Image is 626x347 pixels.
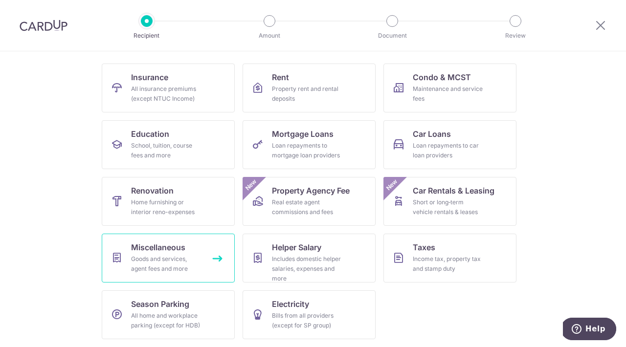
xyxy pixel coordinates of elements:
div: Goods and services, agent fees and more [131,254,201,274]
span: Season Parking [131,298,189,310]
div: Real estate agent commissions and fees [272,197,342,217]
span: Mortgage Loans [272,128,334,140]
a: Property Agency FeeReal estate agent commissions and feesNew [243,177,376,226]
a: InsuranceAll insurance premiums (except NTUC Income) [102,64,235,112]
div: Loan repayments to mortgage loan providers [272,141,342,160]
a: TaxesIncome tax, property tax and stamp duty [383,234,516,282]
span: Electricity [272,298,309,310]
div: Income tax, property tax and stamp duty [413,254,483,274]
p: Review [479,31,552,41]
span: Insurance [131,71,168,83]
span: Education [131,128,169,140]
span: Renovation [131,185,174,196]
a: RenovationHome furnishing or interior reno-expenses [102,177,235,226]
div: School, tuition, course fees and more [131,141,201,160]
div: Loan repayments to car loan providers [413,141,483,160]
div: All insurance premiums (except NTUC Income) [131,84,201,104]
a: Condo & MCSTMaintenance and service fees [383,64,516,112]
p: Document [356,31,428,41]
div: Includes domestic helper salaries, expenses and more [272,254,342,283]
span: Help [22,7,43,16]
p: Recipient [111,31,183,41]
a: Mortgage LoansLoan repayments to mortgage loan providers [243,120,376,169]
span: Car Rentals & Leasing [413,185,494,196]
span: Condo & MCST [413,71,471,83]
div: Maintenance and service fees [413,84,483,104]
a: Season ParkingAll home and workplace parking (except for HDB) [102,290,235,339]
span: Helper Salary [272,241,321,253]
span: Property Agency Fee [272,185,350,196]
a: MiscellaneousGoods and services, agent fees and more [102,234,235,282]
iframe: Opens a widget where you can find more information [563,318,616,342]
div: Property rent and rental deposits [272,84,342,104]
a: Helper SalaryIncludes domestic helper salaries, expenses and more [243,234,376,282]
span: New [243,177,259,193]
span: Rent [272,71,289,83]
span: Miscellaneous [131,241,185,253]
a: EducationSchool, tuition, course fees and more [102,120,235,169]
span: Car Loans [413,128,451,140]
div: Short or long‑term vehicle rentals & leases [413,197,483,217]
div: All home and workplace parking (except for HDB) [131,311,201,330]
a: Car LoansLoan repayments to car loan providers [383,120,516,169]
a: RentProperty rent and rental deposits [243,64,376,112]
span: Taxes [413,241,435,253]
div: Home furnishing or interior reno-expenses [131,197,201,217]
p: Amount [233,31,306,41]
a: Car Rentals & LeasingShort or long‑term vehicle rentals & leasesNew [383,177,516,226]
a: ElectricityBills from all providers (except for SP group) [243,290,376,339]
div: Bills from all providers (except for SP group) [272,311,342,330]
img: CardUp [20,20,67,31]
span: New [384,177,400,193]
